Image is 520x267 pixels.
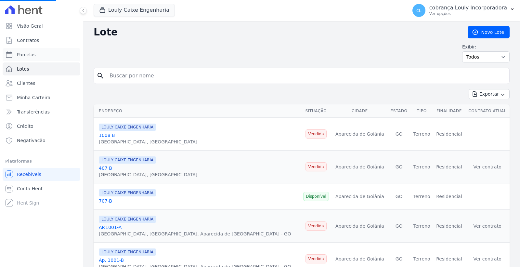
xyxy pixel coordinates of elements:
th: Tipo [410,104,433,118]
span: LOULY CAIXE ENGENHARIA [99,189,156,196]
th: Finalidade [433,104,465,118]
th: Endereço [94,104,300,118]
span: LOULY CAIXE ENGENHARIA [99,248,156,256]
span: Visão Geral [17,23,43,29]
a: Parcelas [3,48,80,61]
a: 707-B [99,198,112,204]
span: Disponível [303,192,329,201]
div: Plataformas [5,157,78,165]
p: Ver opções [429,11,507,16]
p: cobrança Louly Incorporadora [429,5,507,11]
td: Aparecida de Goiânia [332,151,387,183]
a: AP.1001-A [99,225,122,230]
th: Cidade [332,104,387,118]
i: search [97,72,104,80]
span: Vendida [305,221,326,231]
div: [GEOGRAPHIC_DATA], [GEOGRAPHIC_DATA], Aparecida de [GEOGRAPHIC_DATA] - GO [99,231,291,237]
span: Transferências [17,109,50,115]
a: Ver contrato [473,223,501,229]
td: Residencial [433,118,465,151]
span: LOULY CAIXE ENGENHARIA [99,156,156,164]
span: Vendida [305,162,326,171]
td: Terreno [410,210,433,243]
th: Situação [300,104,332,118]
a: Contratos [3,34,80,47]
button: cL cobrança Louly Incorporadora Ver opções [407,1,520,20]
span: Parcelas [17,51,36,58]
div: [GEOGRAPHIC_DATA], [GEOGRAPHIC_DATA] [99,171,197,178]
span: cL [416,8,422,13]
label: Exibir: [462,44,510,50]
a: Recebíveis [3,168,80,181]
button: Exportar [469,89,510,99]
td: Residencial [433,210,465,243]
td: Terreno [410,151,433,183]
span: Minha Carteira [17,94,50,101]
th: Contrato Atual [465,104,510,118]
td: Terreno [410,183,433,210]
span: Clientes [17,80,35,87]
th: Estado [387,104,410,118]
span: Contratos [17,37,39,44]
td: GO [387,210,410,243]
span: LOULY CAIXE ENGENHARIA [99,124,156,131]
h2: Lote [94,26,457,38]
a: Ver contrato [473,256,501,261]
div: [GEOGRAPHIC_DATA], [GEOGRAPHIC_DATA] [99,139,197,145]
a: Clientes [3,77,80,90]
a: Conta Hent [3,182,80,195]
td: Aparecida de Goiânia [332,183,387,210]
a: 1008 B [99,133,115,138]
td: Residencial [433,151,465,183]
a: Ap. 1001-B [99,258,124,263]
td: GO [387,118,410,151]
input: Buscar por nome [106,69,507,82]
span: Vendida [305,129,326,139]
a: Ver contrato [473,164,501,169]
a: 407 B [99,166,112,171]
span: Conta Hent [17,185,43,192]
td: GO [387,151,410,183]
span: Crédito [17,123,33,129]
a: Novo Lote [468,26,510,38]
span: Negativação [17,137,45,144]
td: GO [387,183,410,210]
td: Residencial [433,183,465,210]
td: Terreno [410,118,433,151]
button: Louly Caixe Engenharia [94,4,175,16]
a: Minha Carteira [3,91,80,104]
a: Transferências [3,105,80,118]
span: Lotes [17,66,29,72]
td: Aparecida de Goiânia [332,210,387,243]
span: Recebíveis [17,171,41,178]
a: Crédito [3,120,80,133]
span: LOULY CAIXE ENGENHARIA [99,216,156,223]
td: Aparecida de Goiânia [332,118,387,151]
a: Negativação [3,134,80,147]
span: Vendida [305,254,326,263]
a: Visão Geral [3,20,80,33]
a: Lotes [3,62,80,75]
